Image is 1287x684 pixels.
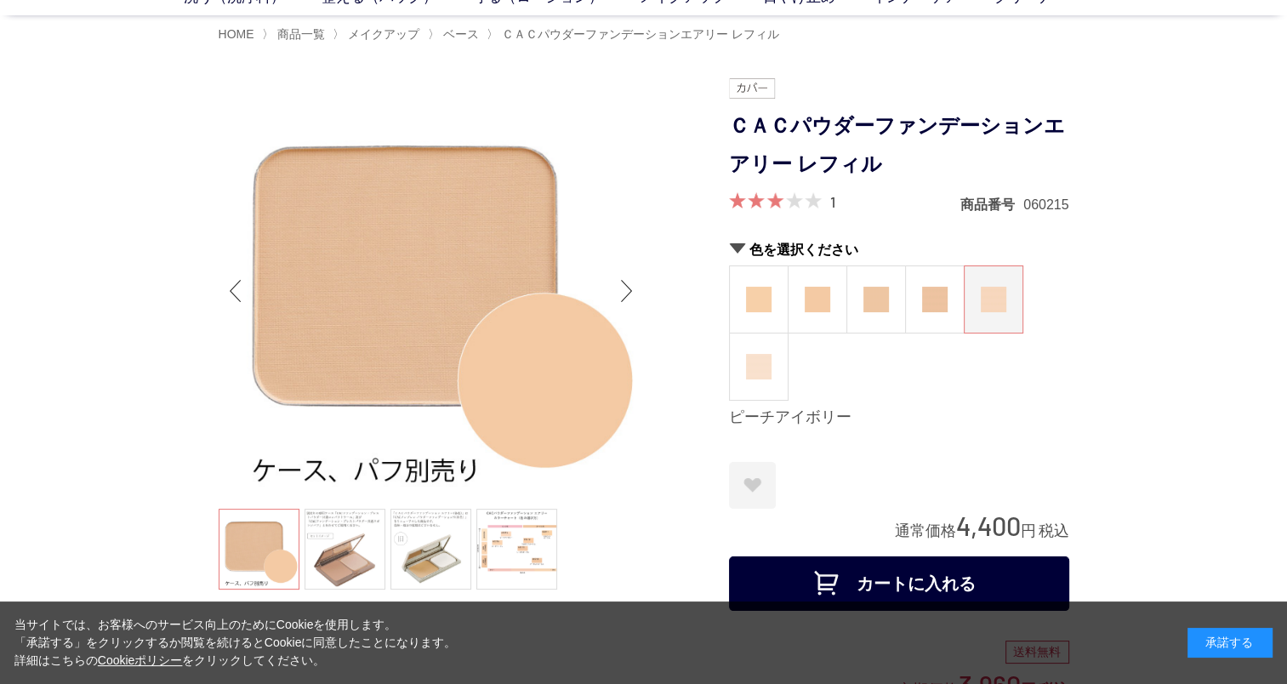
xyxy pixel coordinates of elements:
span: 通常価格 [895,522,956,539]
a: ココナッツオークル [730,266,788,333]
dl: ヘーゼルオークル [846,265,906,333]
a: ヘーゼルオークル [847,266,905,333]
dt: 商品番号 [960,196,1023,214]
div: 当サイトでは、お客様へのサービス向上のためにCookieを使用します。 「承諾する」をクリックするか閲覧を続けるとCookieに同意したことになります。 詳細はこちらの をクリックしてください。 [14,616,457,670]
div: Previous slide [219,257,253,325]
img: カバー [729,78,775,99]
img: ヘーゼルオークル [863,287,889,312]
div: ピーチアイボリー [729,408,1069,428]
div: Next slide [610,257,644,325]
a: 商品一覧 [274,27,325,41]
img: マカダミアオークル [805,287,830,312]
button: カートに入れる [729,556,1069,611]
img: ピーチベージュ [746,354,772,379]
span: メイクアップ [348,27,419,41]
a: ＣＡＣパウダーファンデーションエアリー レフィル [498,27,779,41]
div: 承諾する [1187,628,1273,658]
li: 〉 [487,26,783,43]
span: 4,400 [956,510,1021,541]
a: アーモンドオークル [906,266,964,333]
dl: ココナッツオークル [729,265,789,333]
a: マカダミアオークル [789,266,846,333]
dl: ピーチアイボリー [964,265,1023,333]
li: 〉 [262,26,329,43]
img: ＣＡＣパウダーファンデーション エアリー レフィル マカダミアオークル [219,78,644,504]
dl: マカダミアオークル [788,265,847,333]
li: 〉 [428,26,483,43]
li: 〉 [333,26,424,43]
dl: アーモンドオークル [905,265,965,333]
span: ＣＡＣパウダーファンデーションエアリー レフィル [502,27,779,41]
h1: ＣＡＣパウダーファンデーションエアリー レフィル [729,107,1069,184]
a: 1 [830,192,835,211]
dl: ピーチベージュ [729,333,789,401]
img: アーモンドオークル [922,287,948,312]
a: メイクアップ [345,27,419,41]
span: 円 [1021,522,1036,539]
dd: 060215 [1023,196,1068,214]
a: ベース [440,27,479,41]
h2: 色を選択ください [729,241,1069,259]
a: ピーチベージュ [730,333,788,400]
img: ピーチアイボリー [981,287,1006,312]
a: お気に入りに登録する [729,462,776,509]
span: 商品一覧 [277,27,325,41]
span: ベース [443,27,479,41]
span: 税込 [1039,522,1069,539]
a: HOME [219,27,254,41]
img: ココナッツオークル [746,287,772,312]
a: Cookieポリシー [98,653,183,667]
